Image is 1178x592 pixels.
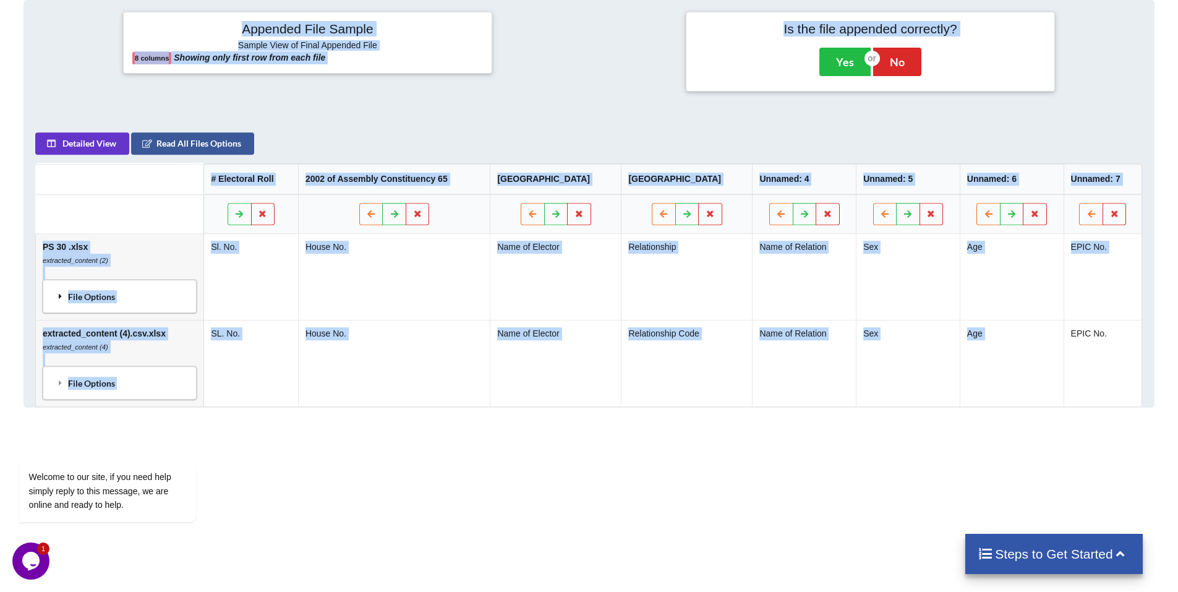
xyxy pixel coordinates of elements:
[490,234,621,320] td: Name of Elector
[298,320,490,406] td: House No.
[174,53,325,62] b: Showing only first row from each file
[43,257,108,264] i: extracted_content (2)
[36,320,203,406] td: extracted_content (4).csv.xlsx
[695,21,1046,36] h4: Is the file appended correctly?
[753,164,856,194] th: Unnamed: 4
[753,234,856,320] td: Name of Relation
[132,21,483,38] h4: Appended File Sample
[12,348,235,536] iframe: chat widget
[856,164,960,194] th: Unnamed: 5
[819,48,871,76] button: Yes
[46,283,193,309] div: File Options
[132,40,483,53] h6: Sample View of Final Appended File
[135,54,169,62] b: 8 columns
[204,164,299,194] th: # Electoral Roll
[204,320,299,406] td: SL. No.
[960,164,1064,194] th: Unnamed: 6
[131,132,254,155] button: Read All Files Options
[856,234,960,320] td: Sex
[978,546,1130,562] h4: Steps to Get Started
[960,234,1064,320] td: Age
[35,132,129,155] button: Detailed View
[960,320,1064,406] td: Age
[1064,164,1142,194] th: Unnamed: 7
[621,234,753,320] td: Relationship
[204,234,299,320] td: Sl. No.
[298,234,490,320] td: House No.
[1064,320,1142,406] td: EPIC No.
[43,343,108,351] i: extracted_content (4)
[1064,234,1142,320] td: EPIC No.
[621,164,753,194] th: [GEOGRAPHIC_DATA]
[36,234,203,320] td: PS 30 .xlsx
[490,164,621,194] th: [GEOGRAPHIC_DATA]
[490,320,621,406] td: Name of Elector
[873,48,921,76] button: No
[621,320,753,406] td: Relationship Code
[12,543,52,580] iframe: chat widget
[856,320,960,406] td: Sex
[298,164,490,194] th: 2002 of Assembly Constituency 65
[753,320,856,406] td: Name of Relation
